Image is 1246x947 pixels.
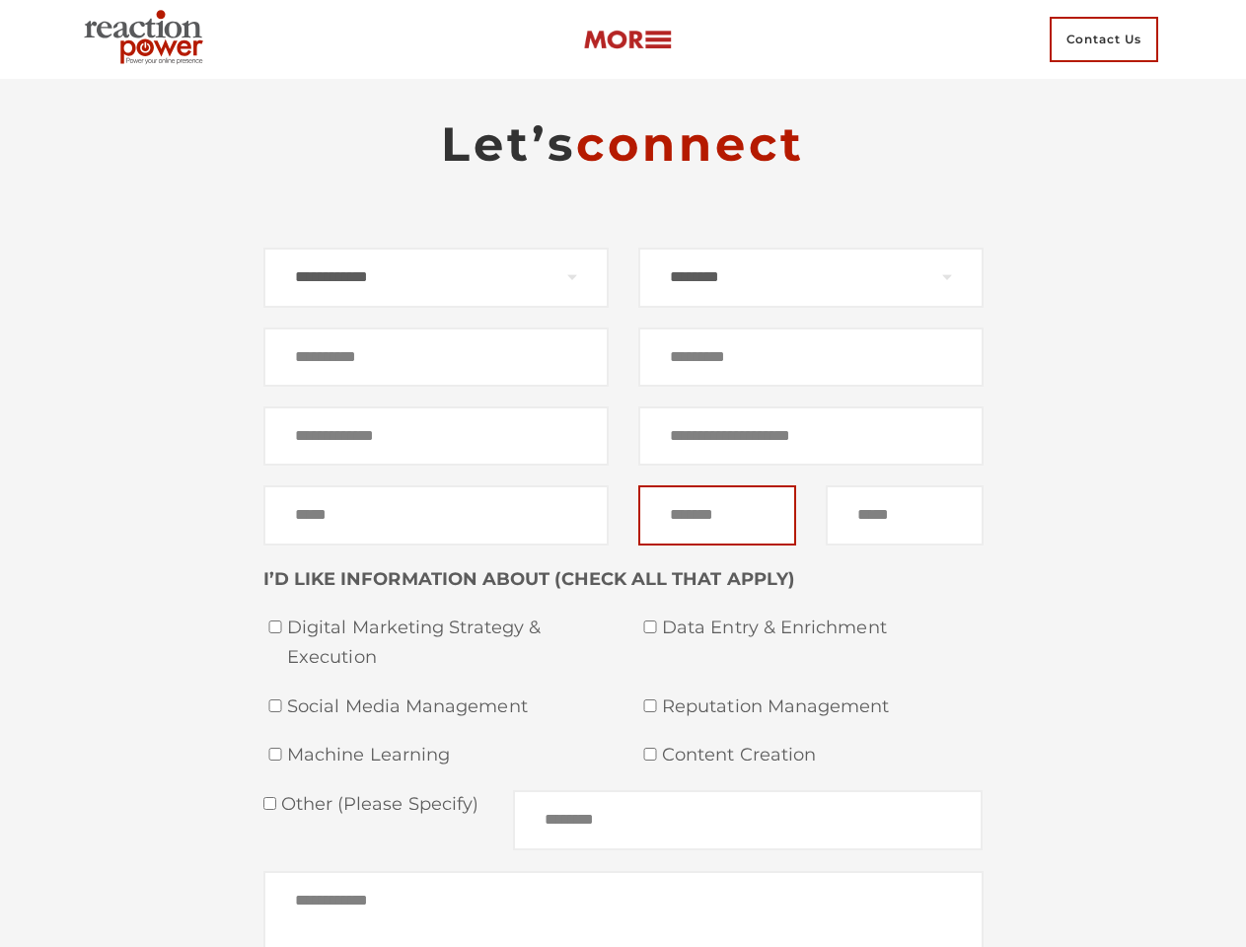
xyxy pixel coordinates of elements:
span: Data Entry & Enrichment [662,614,984,643]
img: Executive Branding | Personal Branding Agency [76,4,219,75]
span: connect [576,115,805,173]
span: Reputation Management [662,692,984,722]
span: Content Creation [662,741,984,770]
img: more-btn.png [583,29,672,51]
span: Contact Us [1050,17,1158,62]
span: Social Media Management [287,692,609,722]
h2: Let’s [263,114,984,174]
span: Machine Learning [287,741,609,770]
strong: I’D LIKE INFORMATION ABOUT (CHECK ALL THAT APPLY) [263,568,795,590]
span: Other (please specify) [276,793,479,815]
span: Digital Marketing Strategy & Execution [287,614,609,672]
